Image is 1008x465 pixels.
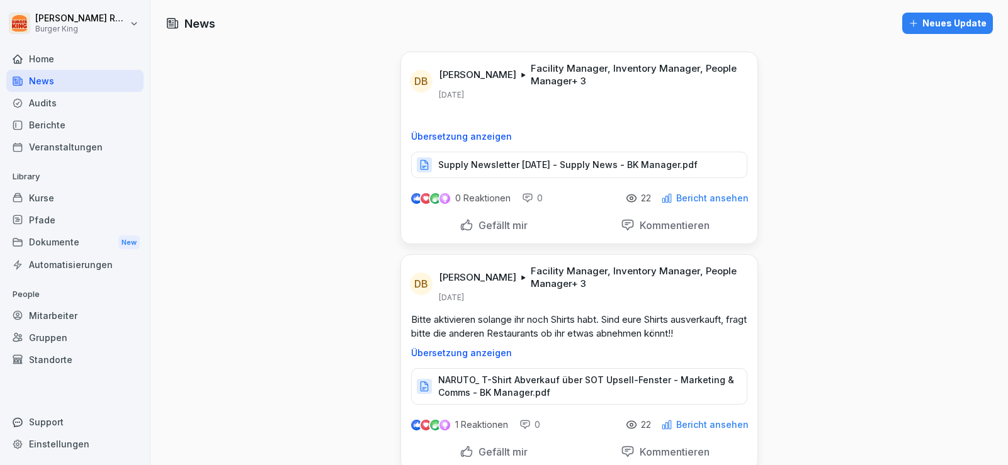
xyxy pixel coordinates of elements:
a: Berichte [6,114,144,136]
p: NARUTO_ T-Shirt Abverkauf über SOT Upsell-Fenster - Marketing & Comms - BK Manager.pdf [438,374,734,399]
div: Support [6,411,144,433]
img: love [421,420,431,430]
a: NARUTO_ T-Shirt Abverkauf über SOT Upsell-Fenster - Marketing & Comms - BK Manager.pdf [411,384,747,396]
img: celebrate [430,193,441,204]
div: DB [410,70,433,92]
a: Standorte [6,349,144,371]
a: Pfade [6,209,144,231]
p: Übersetzung anzeigen [411,348,747,358]
p: [PERSON_NAME] [439,69,516,81]
a: Einstellungen [6,433,144,455]
p: 1 Reaktionen [455,420,508,430]
p: People [6,284,144,305]
p: 22 [641,420,651,430]
p: 0 Reaktionen [455,193,511,203]
img: celebrate [430,420,441,430]
a: News [6,70,144,92]
img: inspiring [439,193,450,204]
p: Kommentieren [635,219,710,232]
div: 0 [522,192,543,204]
a: Home [6,48,144,70]
div: DB [410,272,433,295]
p: Bericht ansehen [676,420,749,430]
p: 22 [641,193,651,203]
button: Neues Update [902,13,993,34]
p: [PERSON_NAME] [439,271,516,284]
p: Facility Manager, Inventory Manager, People Manager + 3 [531,62,742,87]
div: Dokumente [6,231,144,254]
p: [DATE] [439,90,464,100]
p: Bericht ansehen [676,193,749,203]
p: Burger King [35,25,127,33]
div: Neues Update [909,16,987,30]
img: like [412,420,422,430]
a: Veranstaltungen [6,136,144,158]
h1: News [184,15,215,32]
p: [PERSON_NAME] Rohrich [35,13,127,24]
a: Audits [6,92,144,114]
p: Gefällt mir [473,219,528,232]
p: [DATE] [439,293,464,303]
p: Supply Newsletter [DATE] - Supply News - BK Manager.pdf [438,159,698,171]
p: Library [6,167,144,187]
a: DokumenteNew [6,231,144,254]
a: Mitarbeiter [6,305,144,327]
a: Gruppen [6,327,144,349]
div: New [118,235,140,250]
img: like [412,193,422,203]
div: 0 [519,418,540,431]
img: inspiring [439,419,450,430]
a: Automatisierungen [6,254,144,276]
p: Bitte aktivieren solange ihr noch Shirts habt. Sind eure Shirts ausverkauft, fragt bitte die ande... [411,313,747,340]
p: Facility Manager, Inventory Manager, People Manager + 3 [531,265,742,290]
img: love [421,194,431,203]
a: Supply Newsletter [DATE] - Supply News - BK Manager.pdf [411,162,747,175]
a: Kurse [6,187,144,209]
p: Übersetzung anzeigen [411,132,747,142]
p: Kommentieren [635,445,710,458]
p: Gefällt mir [473,445,528,458]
